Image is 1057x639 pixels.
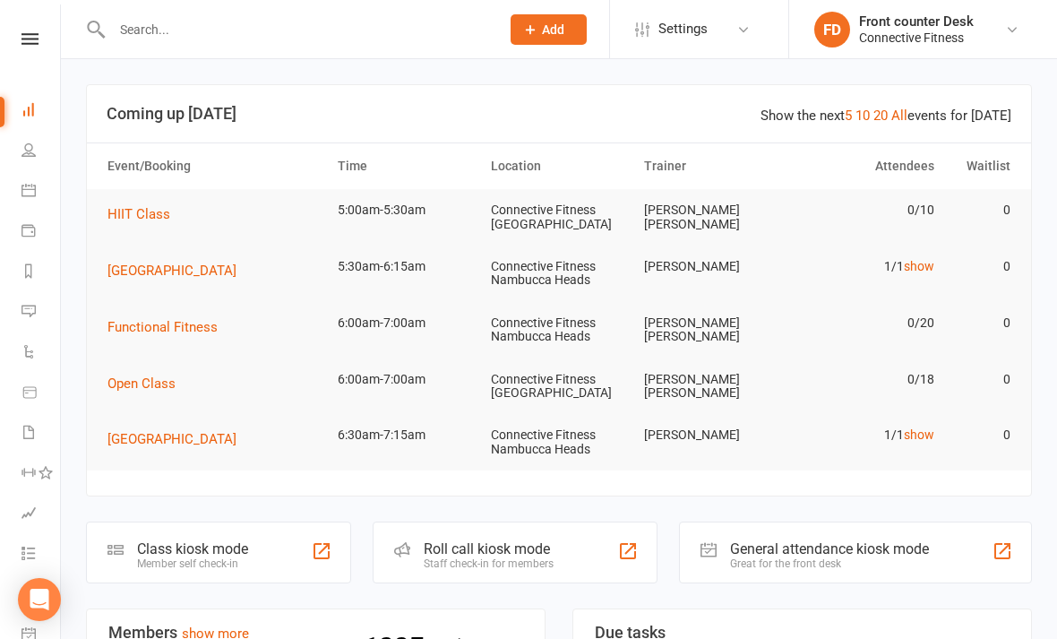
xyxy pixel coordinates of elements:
td: 0 [942,302,1019,344]
div: Roll call kiosk mode [424,540,554,557]
div: Great for the front desk [730,557,929,570]
span: [GEOGRAPHIC_DATA] [107,431,236,447]
button: Open Class [107,373,188,394]
td: 0/10 [789,189,942,231]
td: [PERSON_NAME] [636,414,789,456]
span: Add [542,22,564,37]
span: Open Class [107,376,176,392]
td: Connective Fitness [GEOGRAPHIC_DATA] [483,358,636,415]
a: 10 [855,108,870,124]
td: 6:00am-7:00am [330,302,483,344]
a: 20 [873,108,888,124]
a: All [891,108,907,124]
td: 0 [942,358,1019,401]
a: Assessments [21,495,62,535]
button: [GEOGRAPHIC_DATA] [107,260,249,281]
div: Front counter Desk [859,13,974,30]
a: Reports [21,253,62,293]
td: 5:00am-5:30am [330,189,483,231]
th: Time [330,143,483,189]
th: Event/Booking [99,143,330,189]
td: 1/1 [789,246,942,288]
td: Connective Fitness Nambucca Heads [483,302,636,358]
th: Location [483,143,636,189]
button: HIIT Class [107,203,183,225]
h3: Coming up [DATE] [107,105,1011,123]
td: [PERSON_NAME] [PERSON_NAME] [636,358,789,415]
th: Waitlist [942,143,1019,189]
td: Connective Fitness [GEOGRAPHIC_DATA] [483,189,636,246]
input: Search... [107,17,487,42]
a: Product Sales [21,374,62,414]
div: Member self check-in [137,557,248,570]
td: Connective Fitness Nambucca Heads [483,414,636,471]
div: Staff check-in for members [424,557,554,570]
a: show [904,259,934,273]
div: Connective Fitness [859,30,974,46]
td: 6:30am-7:15am [330,414,483,456]
td: Connective Fitness Nambucca Heads [483,246,636,302]
td: 0 [942,414,1019,456]
td: 1/1 [789,414,942,456]
td: [PERSON_NAME] [PERSON_NAME] [636,302,789,358]
a: What's New [21,575,62,616]
span: [GEOGRAPHIC_DATA] [107,263,236,279]
th: Trainer [636,143,789,189]
button: Functional Fitness [107,316,230,338]
a: Calendar [21,172,62,212]
span: Settings [658,9,708,49]
span: Functional Fitness [107,319,218,335]
div: Show the next events for [DATE] [761,105,1011,126]
a: show [904,427,934,442]
a: 5 [845,108,852,124]
td: 0 [942,189,1019,231]
a: Dashboard [21,91,62,132]
td: 0/20 [789,302,942,344]
span: HIIT Class [107,206,170,222]
button: Add [511,14,587,45]
a: Payments [21,212,62,253]
td: 5:30am-6:15am [330,246,483,288]
td: 0/18 [789,358,942,401]
td: [PERSON_NAME] [636,246,789,288]
div: Class kiosk mode [137,540,248,557]
div: Open Intercom Messenger [18,578,61,621]
td: 0 [942,246,1019,288]
div: FD [814,12,850,47]
a: People [21,132,62,172]
button: [GEOGRAPHIC_DATA] [107,428,249,450]
td: 6:00am-7:00am [330,358,483,401]
th: Attendees [789,143,942,189]
div: General attendance kiosk mode [730,540,929,557]
td: [PERSON_NAME] [PERSON_NAME] [636,189,789,246]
